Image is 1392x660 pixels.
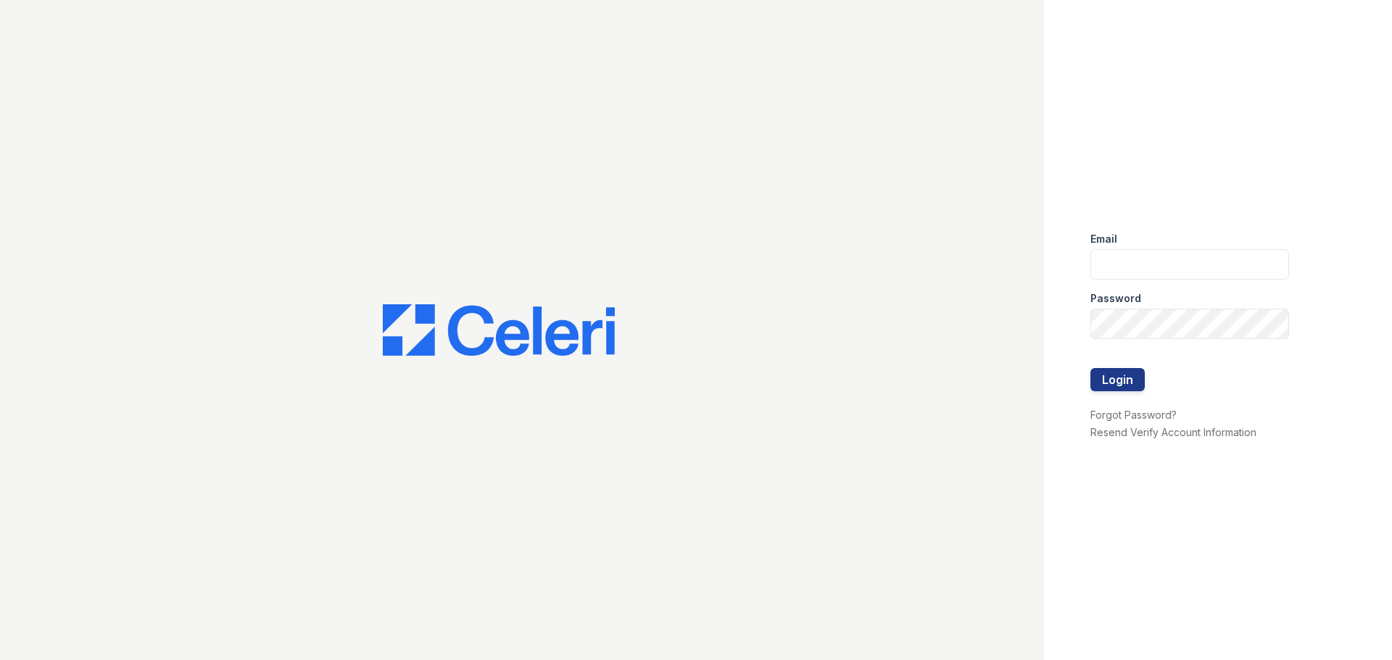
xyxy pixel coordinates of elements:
[383,304,615,356] img: CE_Logo_Blue-a8612792a0a2168367f1c8372b55b34899dd931a85d93a1a3d3e32e68fde9ad4.png
[1090,232,1117,246] label: Email
[1090,368,1145,391] button: Login
[1090,291,1141,306] label: Password
[1090,426,1256,438] a: Resend Verify Account Information
[1090,409,1177,421] a: Forgot Password?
